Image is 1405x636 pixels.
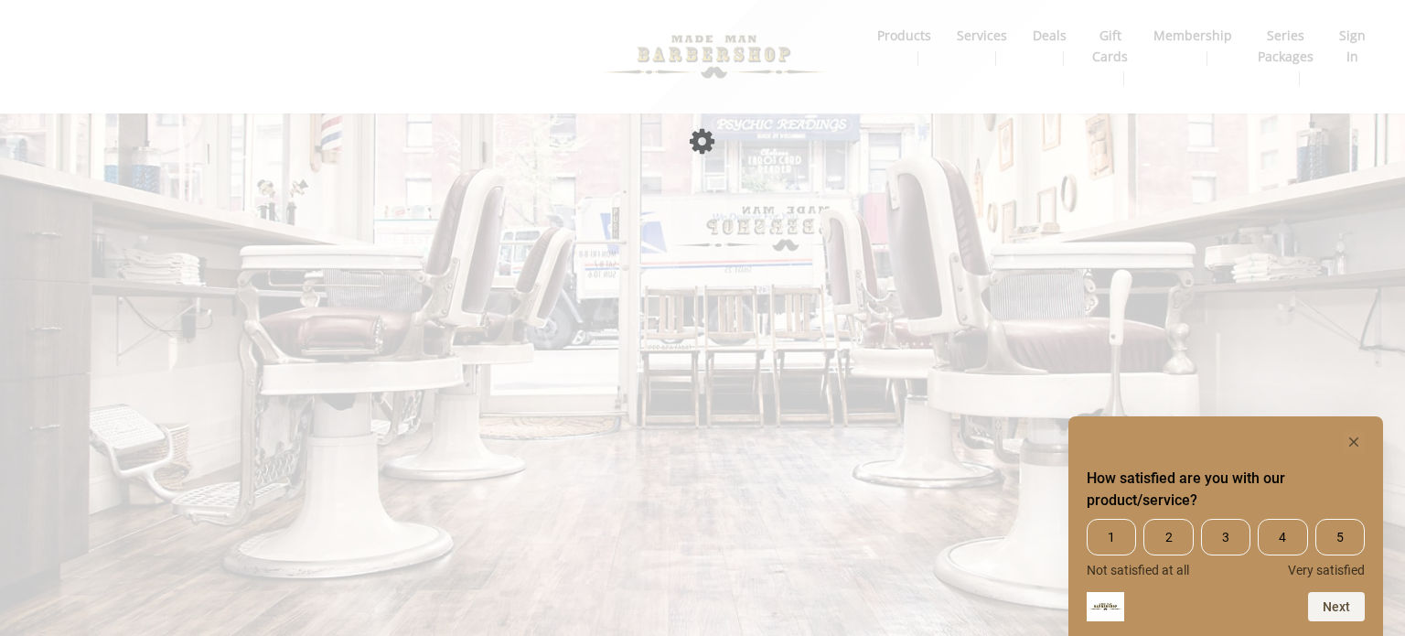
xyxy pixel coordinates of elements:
span: 2 [1143,519,1193,555]
span: 5 [1315,519,1365,555]
span: 3 [1201,519,1250,555]
span: Not satisfied at all [1087,563,1189,577]
span: 4 [1258,519,1307,555]
span: 1 [1087,519,1136,555]
button: Next question [1308,592,1365,621]
h2: How satisfied are you with our product/service? Select an option from 1 to 5, with 1 being Not sa... [1087,468,1365,512]
span: Very satisfied [1288,563,1365,577]
div: How satisfied are you with our product/service? Select an option from 1 to 5, with 1 being Not sa... [1087,431,1365,621]
div: How satisfied are you with our product/service? Select an option from 1 to 5, with 1 being Not sa... [1087,519,1365,577]
button: Hide survey [1343,431,1365,453]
